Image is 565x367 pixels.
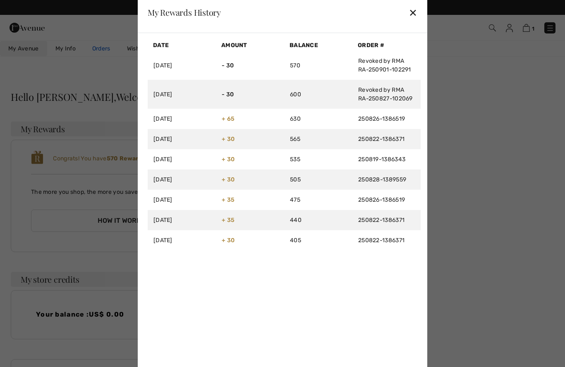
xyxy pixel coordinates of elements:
[358,115,405,122] a: 250826-1386519
[148,109,216,129] td: [DATE]
[148,169,216,190] td: [DATE]
[358,196,405,203] a: 250826-1386519
[148,51,216,80] td: [DATE]
[358,176,406,183] a: 250828-1389559
[148,149,216,169] td: [DATE]
[284,149,352,169] td: 535
[222,237,235,244] span: + 30
[358,136,405,143] a: 250822-1386371
[284,109,352,129] td: 630
[284,210,352,230] td: 440
[148,210,216,230] td: [DATE]
[409,4,417,21] div: ✕
[222,176,235,183] span: + 30
[148,80,216,109] td: [DATE]
[148,230,216,250] td: [DATE]
[352,51,421,80] td: Revoked by RMA RA-250901-102291
[284,190,352,210] td: 475
[284,230,352,250] td: 405
[148,190,216,210] td: [DATE]
[222,91,234,98] span: - 30
[358,217,405,224] a: 250822-1386371
[148,8,221,17] div: My Rewards History
[358,237,405,244] a: 250822-1386371
[222,136,235,143] span: + 30
[284,51,352,80] td: 570
[148,40,216,51] th: Date
[352,40,421,51] th: Order #
[222,156,235,163] span: + 30
[284,129,352,149] td: 565
[352,80,421,109] td: Revoked by RMA RA-250827-102069
[284,169,352,190] td: 505
[222,62,234,69] span: - 30
[216,40,284,51] th: Amount
[284,40,352,51] th: Balance
[222,196,235,203] span: + 35
[222,115,235,122] span: + 65
[222,217,235,224] span: + 35
[284,80,352,109] td: 600
[148,129,216,149] td: [DATE]
[358,156,405,163] a: 250819-1386343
